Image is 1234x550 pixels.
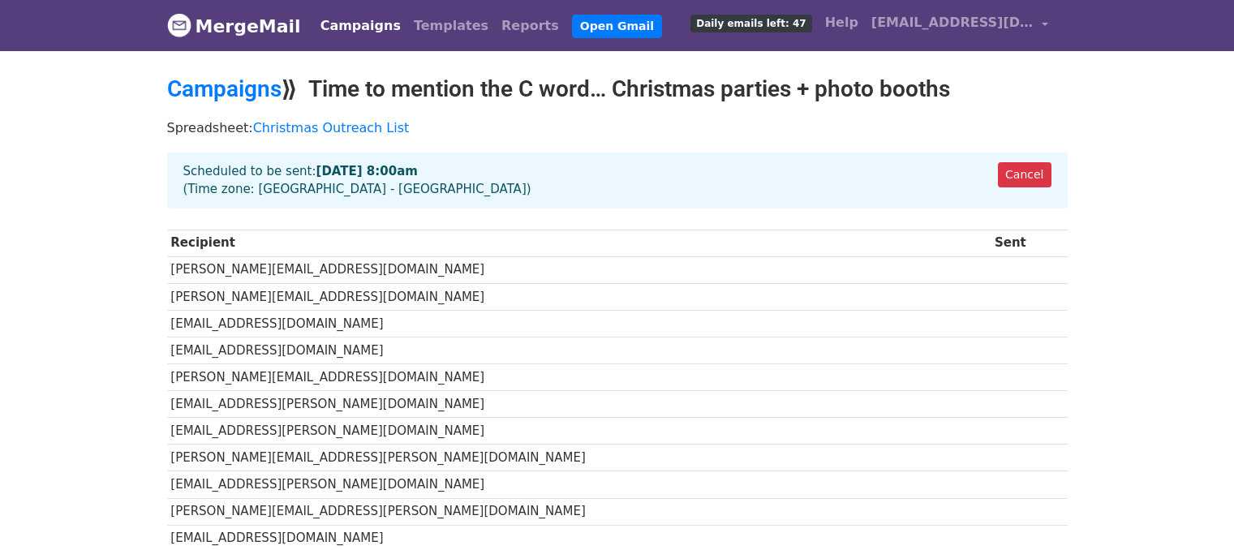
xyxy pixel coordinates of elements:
[167,445,991,471] td: [PERSON_NAME][EMAIL_ADDRESS][PERSON_NAME][DOMAIN_NAME]
[819,6,865,39] a: Help
[167,471,991,498] td: [EMAIL_ADDRESS][PERSON_NAME][DOMAIN_NAME]
[167,364,991,391] td: [PERSON_NAME][EMAIL_ADDRESS][DOMAIN_NAME]
[167,75,1068,103] h2: ⟫ Time to mention the C word… Christmas parties + photo booths
[167,13,191,37] img: MergeMail logo
[167,75,282,102] a: Campaigns
[253,120,410,135] a: Christmas Outreach List
[572,15,662,38] a: Open Gmail
[167,119,1068,136] p: Spreadsheet:
[167,256,991,283] td: [PERSON_NAME][EMAIL_ADDRESS][DOMAIN_NAME]
[167,418,991,445] td: [EMAIL_ADDRESS][PERSON_NAME][DOMAIN_NAME]
[871,13,1034,32] span: [EMAIL_ADDRESS][DOMAIN_NAME]
[167,310,991,337] td: [EMAIL_ADDRESS][DOMAIN_NAME]
[167,153,1068,208] div: Scheduled to be sent: (Time zone: [GEOGRAPHIC_DATA] - [GEOGRAPHIC_DATA])
[167,9,301,43] a: MergeMail
[1153,472,1234,550] iframe: Chat Widget
[991,230,1067,256] th: Sent
[167,391,991,418] td: [EMAIL_ADDRESS][PERSON_NAME][DOMAIN_NAME]
[314,10,407,42] a: Campaigns
[495,10,565,42] a: Reports
[407,10,495,42] a: Templates
[998,162,1051,187] a: Cancel
[316,164,418,178] strong: [DATE] 8:00am
[167,230,991,256] th: Recipient
[865,6,1055,45] a: [EMAIL_ADDRESS][DOMAIN_NAME]
[167,337,991,363] td: [EMAIL_ADDRESS][DOMAIN_NAME]
[684,6,818,39] a: Daily emails left: 47
[690,15,811,32] span: Daily emails left: 47
[167,498,991,525] td: [PERSON_NAME][EMAIL_ADDRESS][PERSON_NAME][DOMAIN_NAME]
[167,283,991,310] td: [PERSON_NAME][EMAIL_ADDRESS][DOMAIN_NAME]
